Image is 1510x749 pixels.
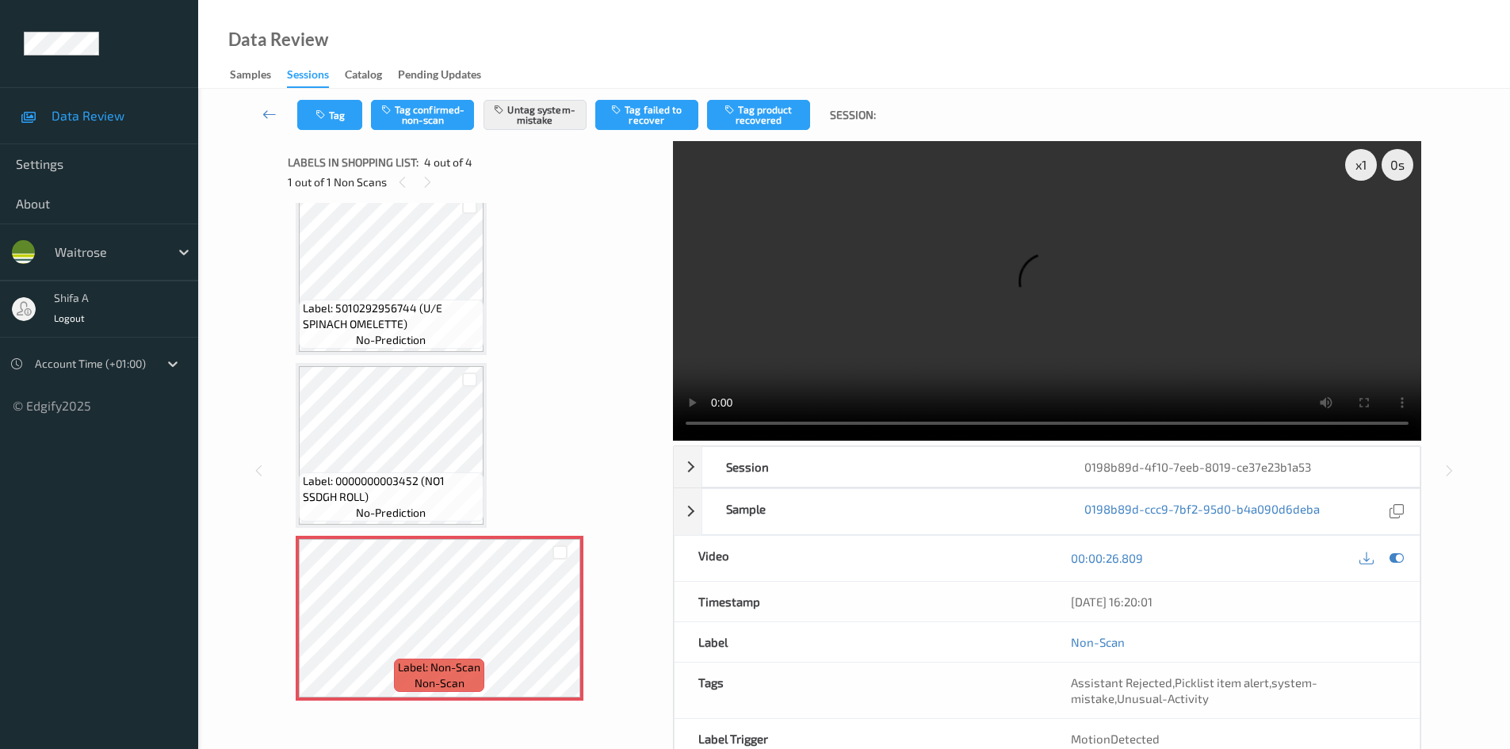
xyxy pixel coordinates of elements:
button: Tag [297,100,362,130]
span: Label: Non-Scan [398,659,480,675]
span: Labels in shopping list: [288,155,419,170]
span: Assistant Rejected [1071,675,1172,690]
div: [DATE] 16:20:01 [1071,594,1396,610]
div: Session [702,447,1061,487]
div: Catalog [345,67,382,86]
div: Data Review [228,32,328,48]
div: Samples [230,67,271,86]
span: Session: [830,107,876,123]
span: non-scan [415,675,464,691]
a: Catalog [345,64,398,86]
span: system-mistake [1071,675,1317,705]
div: Timestamp [675,582,1047,621]
div: 0 s [1382,149,1413,181]
div: Sessions [287,67,329,88]
a: Samples [230,64,287,86]
button: Tag product recovered [707,100,810,130]
span: Picklist item alert [1175,675,1269,690]
div: Sample [702,489,1061,534]
span: Label: 5010292956744 (U/E SPINACH OMELETTE) [303,300,480,332]
div: Session0198b89d-4f10-7eeb-8019-ce37e23b1a53 [674,446,1420,487]
div: Pending Updates [398,67,481,86]
span: , , , [1071,675,1317,705]
div: Video [675,536,1047,581]
div: 1 out of 1 Non Scans [288,172,662,192]
span: 4 out of 4 [424,155,472,170]
div: 0198b89d-4f10-7eeb-8019-ce37e23b1a53 [1061,447,1419,487]
button: Tag confirmed-non-scan [371,100,474,130]
span: no-prediction [356,332,426,348]
button: Tag failed to recover [595,100,698,130]
a: 00:00:26.809 [1071,550,1143,566]
a: Sessions [287,64,345,88]
div: Label [675,622,1047,662]
a: 0198b89d-ccc9-7bf2-95d0-b4a090d6deba [1084,501,1320,522]
div: Sample0198b89d-ccc9-7bf2-95d0-b4a090d6deba [674,488,1420,535]
a: Non-Scan [1071,634,1125,650]
div: Tags [675,663,1047,718]
span: no-prediction [356,505,426,521]
div: x 1 [1345,149,1377,181]
button: Untag system-mistake [484,100,587,130]
a: Pending Updates [398,64,497,86]
span: Label: 0000000003452 (NO1 SSDGH ROLL) [303,473,480,505]
span: Unusual-Activity [1117,691,1209,705]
